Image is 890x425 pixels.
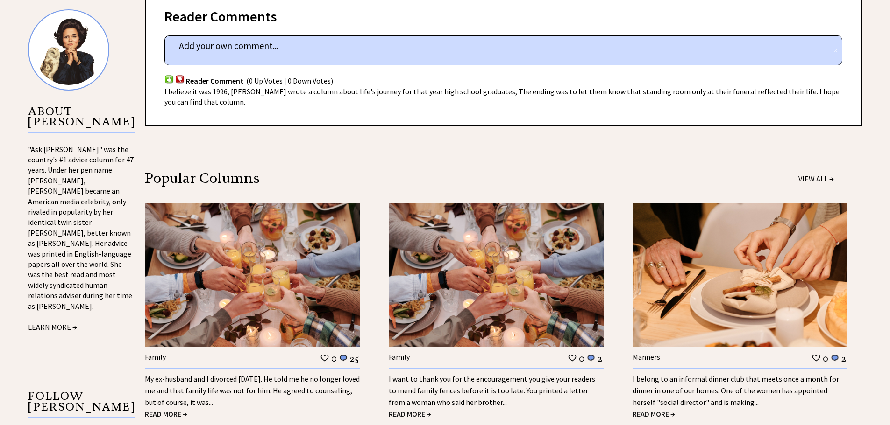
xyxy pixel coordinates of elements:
img: votdown.png [175,75,185,84]
a: LEARN MORE → [28,322,77,332]
a: VIEW ALL → [798,174,834,183]
a: My ex-husband and I divorced [DATE]. He told me he no longer loved me and that family life was no... [145,374,360,407]
img: message_round%201.png [586,354,596,362]
td: 25 [349,352,359,364]
img: votup.png [164,75,174,84]
img: heart_outline%201.png [568,354,577,362]
img: heart_outline%201.png [320,354,329,362]
img: message_round%201.png [830,354,840,362]
p: ABOUT [PERSON_NAME] [28,106,135,133]
img: Ann8%20v2%20small.png [28,9,109,91]
a: I belong to an informal dinner club that meets once a month for dinner in one of our homes. One o... [633,374,839,407]
img: family.jpg [145,203,360,347]
span: (0 Up Votes | 0 Down Votes) [246,76,333,85]
div: "Ask [PERSON_NAME]" was the country's #1 advice column for 47 years. Under her pen name [PERSON_N... [28,144,135,334]
a: Family [389,352,410,362]
span: I believe it was 1996, [PERSON_NAME] wrote a column about life's journey for that year high schoo... [164,87,840,106]
td: 2 [841,352,847,364]
img: heart_outline%201.png [812,354,821,362]
td: 0 [822,352,829,364]
div: Popular Columns [145,173,575,183]
img: message_round%201.png [339,354,348,362]
a: READ MORE → [145,409,187,418]
a: Family [145,352,166,362]
td: 0 [331,352,337,364]
span: Reader Comment [186,76,243,85]
td: 0 [578,352,585,364]
img: manners.jpg [633,203,848,347]
div: Reader Comments [164,7,842,21]
a: I want to thank you for the encouragement you give your readers to mend family fences before it i... [389,374,595,407]
a: Manners [633,352,660,362]
a: READ MORE → [389,409,431,418]
p: FOLLOW [PERSON_NAME] [28,391,135,418]
a: READ MORE → [633,409,675,418]
img: family.jpg [389,203,604,347]
td: 2 [597,352,603,364]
